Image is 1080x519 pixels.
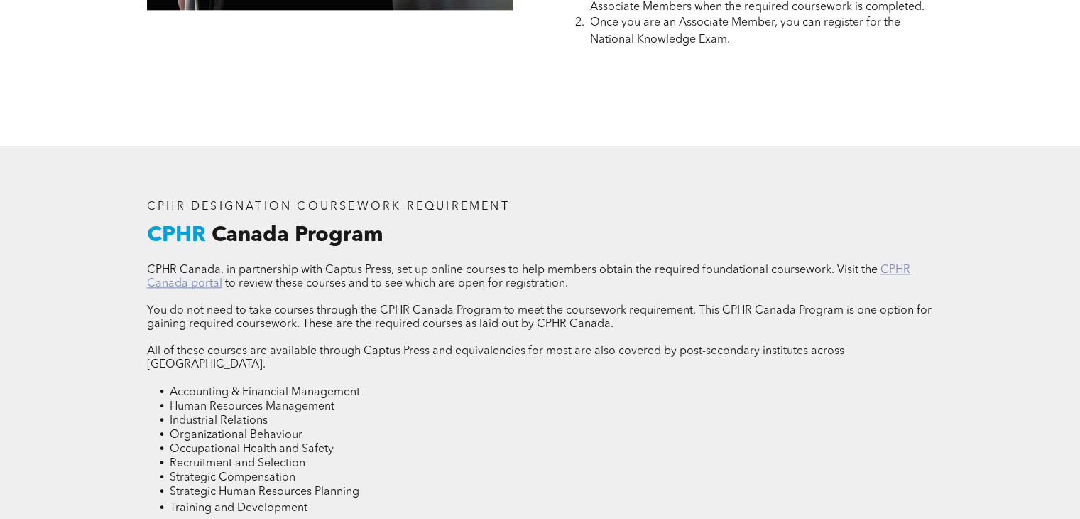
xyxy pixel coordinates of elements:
[170,503,307,514] span: Training and Development
[170,486,359,498] span: Strategic Human Resources Planning
[147,305,932,330] span: You do not need to take courses through the CPHR Canada Program to meet the coursework requiremen...
[147,201,510,213] span: CPHR DESIGNATION COURSEWORK REQUIREMENT
[170,387,360,398] span: Accounting & Financial Management
[212,225,383,246] span: Canada Program
[170,444,334,455] span: Occupational Health and Safety
[590,17,900,46] span: Once you are an Associate Member, you can register for the National Knowledge Exam.
[170,429,302,441] span: Organizational Behaviour
[147,225,206,246] span: CPHR
[170,401,334,412] span: Human Resources Management
[170,415,268,427] span: Industrial Relations
[170,472,295,483] span: Strategic Compensation
[147,264,878,276] span: CPHR Canada, in partnership with Captus Press, set up online courses to help members obtain the r...
[225,278,568,289] span: to review these courses and to see which are open for registration.
[170,458,305,469] span: Recruitment and Selection
[147,346,844,370] span: All of these courses are available through Captus Press and equivalencies for most are also cover...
